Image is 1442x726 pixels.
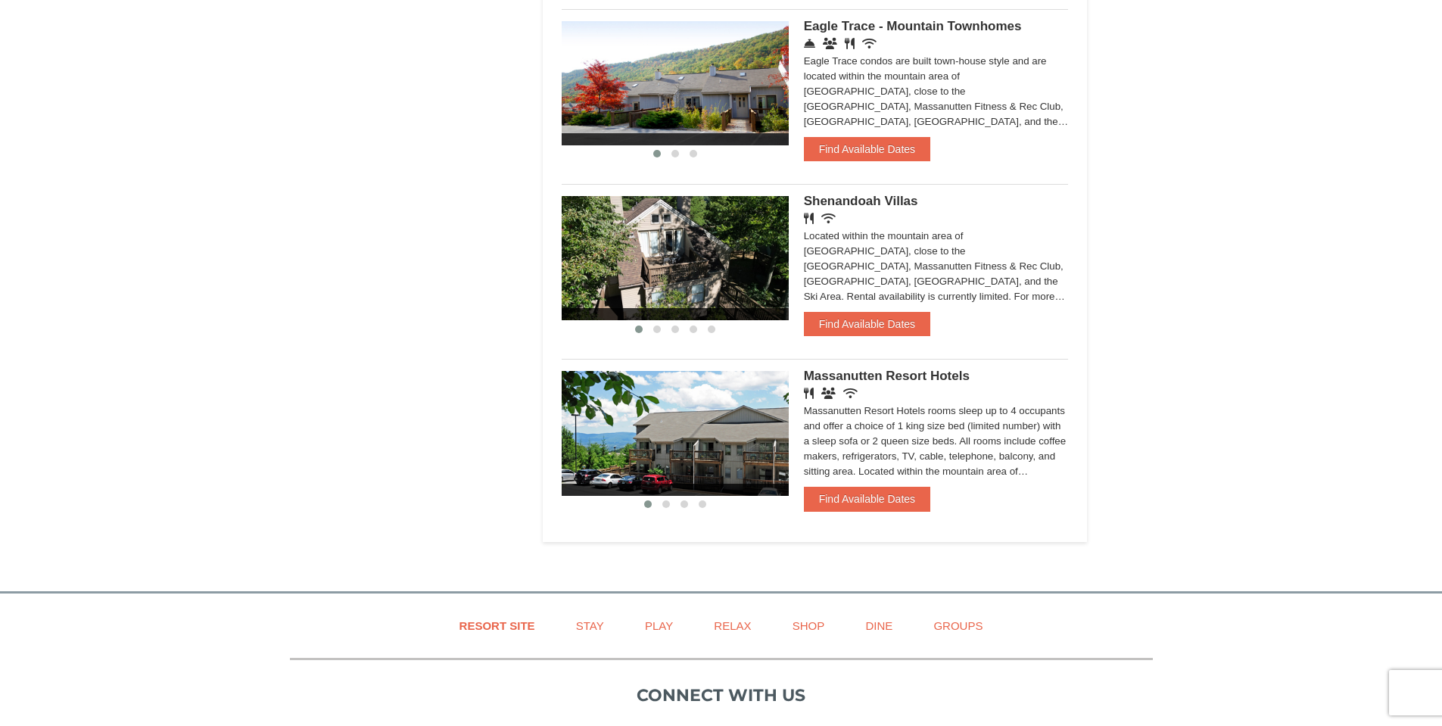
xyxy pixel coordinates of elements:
[626,609,692,643] a: Play
[441,609,554,643] a: Resort Site
[804,54,1069,129] div: Eagle Trace condos are built town-house style and are located within the mountain area of [GEOGRA...
[845,38,855,49] i: Restaurant
[774,609,844,643] a: Shop
[821,388,836,399] i: Banquet Facilities
[846,609,911,643] a: Dine
[804,229,1069,304] div: Located within the mountain area of [GEOGRAPHIC_DATA], close to the [GEOGRAPHIC_DATA], Massanutte...
[804,369,970,383] span: Massanutten Resort Hotels
[804,19,1022,33] span: Eagle Trace - Mountain Townhomes
[821,213,836,224] i: Wireless Internet (free)
[804,194,918,208] span: Shenandoah Villas
[804,38,815,49] i: Concierge Desk
[843,388,858,399] i: Wireless Internet (free)
[914,609,1001,643] a: Groups
[804,487,930,511] button: Find Available Dates
[804,137,930,161] button: Find Available Dates
[804,404,1069,479] div: Massanutten Resort Hotels rooms sleep up to 4 occupants and offer a choice of 1 king size bed (li...
[804,312,930,336] button: Find Available Dates
[290,683,1153,708] p: Connect with us
[804,213,814,224] i: Restaurant
[862,38,877,49] i: Wireless Internet (free)
[557,609,623,643] a: Stay
[823,38,837,49] i: Conference Facilities
[804,388,814,399] i: Restaurant
[695,609,770,643] a: Relax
